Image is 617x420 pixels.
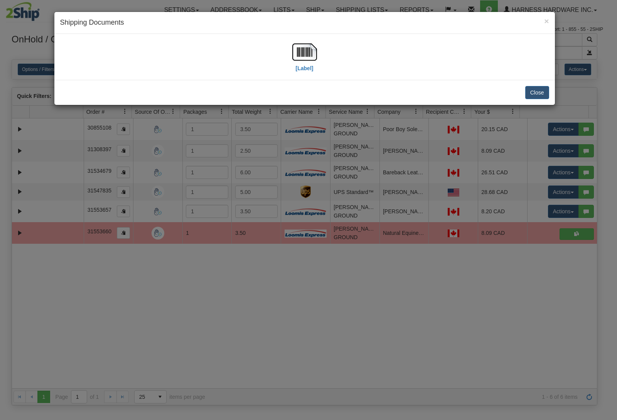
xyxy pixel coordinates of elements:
button: Close [544,17,549,25]
button: Close [525,86,549,99]
img: barcode.jpg [292,40,317,64]
span: × [544,17,549,25]
iframe: chat widget [599,170,616,249]
label: [Label] [296,64,314,72]
h4: Shipping Documents [60,18,549,28]
a: [Label] [292,48,317,71]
